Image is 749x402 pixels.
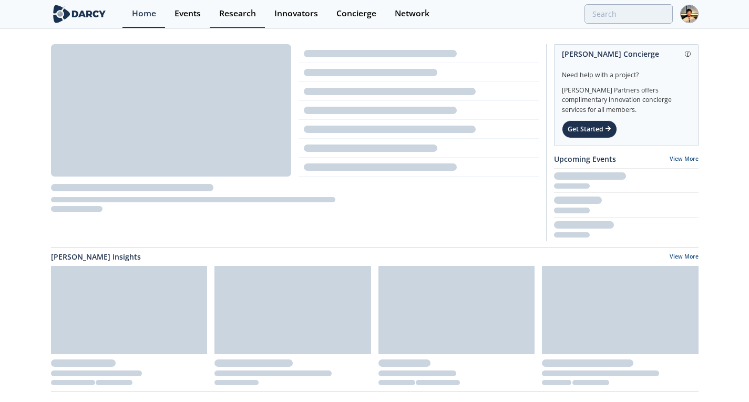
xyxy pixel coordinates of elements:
[562,80,691,115] div: [PERSON_NAME] Partners offers complimentary innovation concierge services for all members.
[219,9,256,18] div: Research
[395,9,429,18] div: Network
[51,251,141,262] a: [PERSON_NAME] Insights
[685,51,691,57] img: information.svg
[554,153,616,164] a: Upcoming Events
[274,9,318,18] div: Innovators
[51,5,108,23] img: logo-wide.svg
[680,5,699,23] img: Profile
[175,9,201,18] div: Events
[670,155,699,162] a: View More
[336,9,376,18] div: Concierge
[562,63,691,80] div: Need help with a project?
[584,4,673,24] input: Advanced Search
[670,253,699,262] a: View More
[132,9,156,18] div: Home
[562,120,617,138] div: Get Started
[562,45,691,63] div: [PERSON_NAME] Concierge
